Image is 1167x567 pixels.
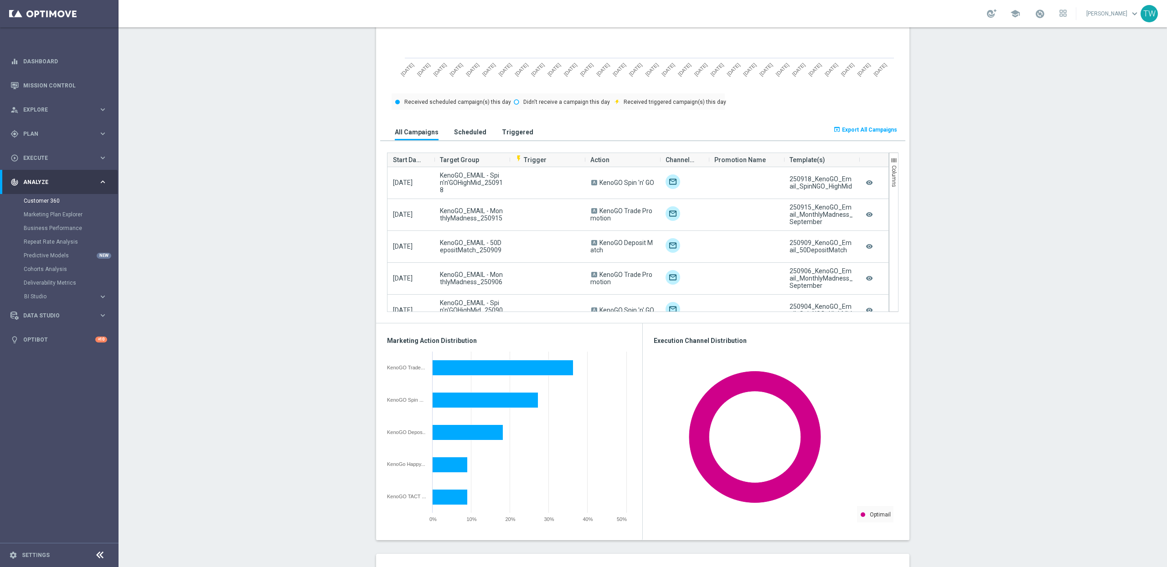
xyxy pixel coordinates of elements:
div: Cohorts Analysis [24,262,118,276]
span: Data Studio [23,313,98,318]
text: [DATE] [400,62,415,77]
span: BI Studio [24,294,89,299]
h3: Scheduled [454,128,486,136]
i: flash_on [515,155,522,162]
h3: Marketing Action Distribution [387,337,631,345]
div: Optimail [666,174,680,189]
text: [DATE] [775,62,790,77]
text: [DATE] [693,62,708,77]
button: Triggered [500,123,536,140]
i: keyboard_arrow_right [98,153,107,162]
span: Start Date [393,151,422,169]
span: Template(s) [790,151,825,169]
div: 250904_KenoGO_Email_SpinNGO_HighMid [790,303,854,317]
span: KenoGO_EMAIL - MonthlyMadness_250906 [440,271,504,286]
text: [DATE] [840,62,855,77]
i: keyboard_arrow_right [98,105,107,114]
h3: Triggered [502,128,533,136]
a: Cohorts Analysis [24,266,95,273]
text: [DATE] [677,62,692,77]
i: remove_red_eye [865,177,874,189]
a: Repeat Rate Analysis [24,238,95,245]
div: Data Studio [10,312,98,320]
a: Customer 360 [24,197,95,204]
text: [DATE] [807,62,822,77]
div: 250906_KenoGO_Email_MonthlyMadness_September [790,267,854,289]
div: Deliverability Metrics [24,276,118,290]
a: [PERSON_NAME]keyboard_arrow_down [1085,7,1141,20]
span: [DATE] [393,211,413,218]
text: [DATE] [628,62,643,77]
div: KenoGO Trade Promotion [387,365,426,370]
div: KenoGO Spin 'n' GO [387,397,426,403]
div: Explore [10,106,98,114]
span: KenoGO_EMAIL - Spin'n'GOHighMid_250904 [440,299,504,321]
span: A [591,240,597,245]
div: Plan [10,130,98,138]
a: Predictive Models [24,252,95,259]
text: [DATE] [432,62,447,77]
span: Analyze [23,179,98,185]
a: Settings [22,552,50,558]
div: BI Studio keyboard_arrow_right [24,293,108,300]
button: lightbulb Optibot +10 [10,336,108,343]
button: Data Studio keyboard_arrow_right [10,312,108,319]
i: keyboard_arrow_right [98,178,107,186]
span: Trigger [515,156,547,163]
a: Business Performance [24,225,95,232]
div: KenoGo Happy Hour [387,461,426,467]
text: [DATE] [726,62,741,77]
text: [DATE] [449,62,464,77]
div: Optibot [10,327,107,352]
text: [DATE] [644,62,659,77]
button: Scheduled [452,123,489,140]
i: settings [9,551,17,559]
span: Channel(s) [666,151,696,169]
div: Optimail [666,302,680,317]
div: Repeat Rate Analysis [24,235,118,249]
text: [DATE] [612,62,627,77]
h3: All Campaigns [395,128,439,136]
div: BI Studio [24,294,98,299]
button: play_circle_outline Execute keyboard_arrow_right [10,154,108,162]
span: [DATE] [393,243,413,250]
span: KenoGO Trade Promotion [590,271,652,286]
i: gps_fixed [10,130,19,138]
span: 10% [467,516,477,522]
img: Optimail [666,270,680,285]
i: remove_red_eye [865,272,874,285]
div: BI Studio [24,290,118,303]
text: Optimail [870,511,891,518]
div: equalizer Dashboard [10,58,108,65]
text: [DATE] [873,62,888,77]
i: remove_red_eye [865,240,874,253]
text: [DATE] [563,62,578,77]
text: [DATE] [759,62,774,77]
div: person_search Explore keyboard_arrow_right [10,106,108,113]
text: [DATE] [416,62,431,77]
div: Mission Control [10,82,108,89]
i: remove_red_eye [865,304,874,317]
text: [DATE] [465,62,480,77]
div: 250909_KenoGO_Email_50DepositMatch [790,239,854,254]
i: keyboard_arrow_right [98,129,107,138]
button: gps_fixed Plan keyboard_arrow_right [10,130,108,138]
i: play_circle_outline [10,154,19,162]
a: Dashboard [23,49,107,73]
img: Optimail [666,206,680,221]
button: track_changes Analyze keyboard_arrow_right [10,179,108,186]
i: lightbulb [10,336,19,344]
text: Didn't receive a campaign this day [523,99,610,105]
span: KenoGO_EMAIL - MonthlyMadness_250915 [440,207,504,222]
div: Business Performance [24,221,118,235]
text: [DATE] [481,62,496,77]
text: [DATE] [709,62,724,77]
span: KenoGO Trade Promotion [590,207,652,222]
img: Optimail [666,238,680,253]
span: Promotion Name [714,151,766,169]
i: equalizer [10,57,19,66]
span: 20% [506,516,516,522]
